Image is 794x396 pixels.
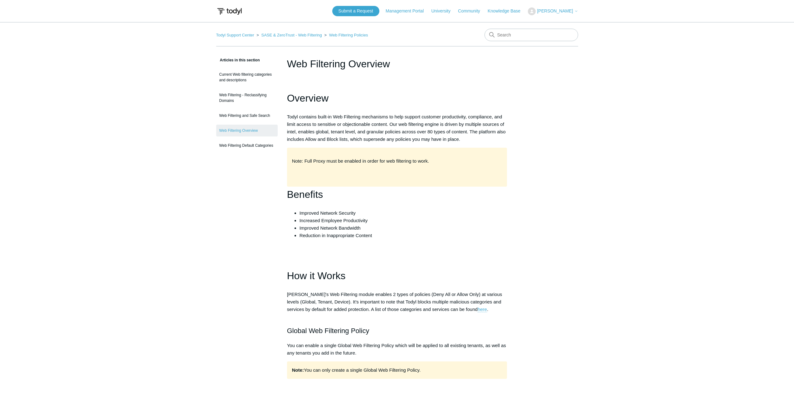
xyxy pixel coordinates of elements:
[216,110,278,122] a: Web Filtering and Safe Search
[458,8,486,14] a: Community
[287,187,507,203] h1: Benefits
[431,8,456,14] a: University
[300,224,507,232] li: Improved Network Bandwidth
[287,361,507,379] div: You can only create a single Global Web Filtering Policy.
[287,113,507,143] p: Todyl contains built-in Web Filtering mechanisms to help support customer productivity, complianc...
[216,58,260,62] span: Articles in this section
[216,89,278,107] a: Web Filtering - Reclassifying Domains
[488,8,527,14] a: Knowledge Base
[528,7,578,15] button: [PERSON_NAME]
[386,8,430,14] a: Management Portal
[216,140,278,151] a: Web Filtering Default Categories
[255,33,323,37] li: SASE & ZeroTrust - Web Filtering
[332,6,379,16] a: Submit a Request
[329,33,368,37] a: Web Filtering Policies
[287,90,507,106] h1: Overview
[300,209,507,217] li: Improved Network Security
[287,56,507,71] h1: Web Filtering Overview
[485,29,578,41] input: Search
[287,268,507,284] h1: How it Works
[216,33,256,37] li: Todyl Support Center
[216,69,278,86] a: Current Web filtering categories and descriptions
[287,342,507,357] p: You can enable a single Global Web Filtering Policy which will be applied to all existing tenants...
[323,33,368,37] li: Web Filtering Policies
[216,6,243,17] img: Todyl Support Center Help Center home page
[261,33,322,37] a: SASE & ZeroTrust - Web Filtering
[292,157,502,165] p: Note: Full Proxy must be enabled in order for web filtering to work.
[216,125,278,136] a: Web Filtering Overview
[216,33,254,37] a: Todyl Support Center
[300,217,507,224] li: Increased Employee Productivity
[478,307,487,312] a: here
[287,291,507,321] p: [PERSON_NAME]'s Web Filtering module enables 2 types of policies (Deny All or Allow Only) at vari...
[287,325,507,336] h2: Global Web Filtering Policy
[300,232,507,239] li: Reduction in Inappropriate Content
[292,367,304,373] strong: Note:
[537,8,573,13] span: [PERSON_NAME]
